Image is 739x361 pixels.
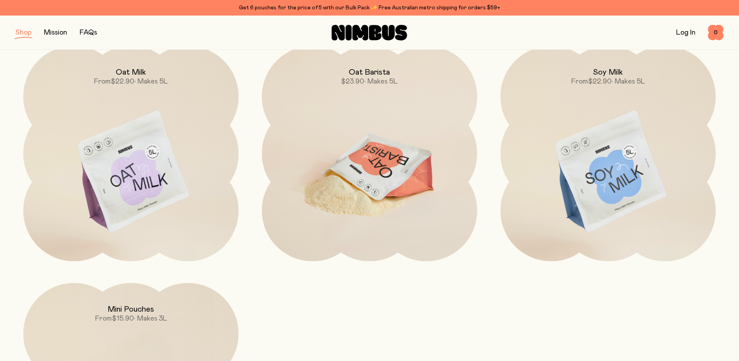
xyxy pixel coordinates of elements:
button: 0 [708,25,723,40]
a: FAQs [80,29,97,36]
span: From [94,78,111,85]
div: Get 6 pouches for the price of 5 with our Bulk Pack ✨ Free Australian metro shipping for orders $59+ [16,3,723,12]
span: $15.90 [112,315,134,322]
span: $23.90 [341,78,364,85]
span: • Makes 5L [134,78,168,85]
a: Oat Barista$23.90• Makes 5L [262,46,477,261]
span: • Makes 3L [134,315,167,322]
a: Mission [44,29,67,36]
h2: Oat Milk [116,68,146,77]
h2: Mini Pouches [108,305,154,314]
span: • Makes 5L [364,78,398,85]
span: $22.90 [111,78,134,85]
a: Soy MilkFrom$22.90• Makes 5L [501,46,716,261]
h2: Oat Barista [349,68,390,77]
span: From [95,315,112,322]
span: From [571,78,588,85]
a: Oat MilkFrom$22.90• Makes 5L [23,46,238,261]
a: Log In [676,29,696,36]
span: $22.90 [588,78,612,85]
span: • Makes 5L [612,78,645,85]
h2: Soy Milk [593,68,623,77]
